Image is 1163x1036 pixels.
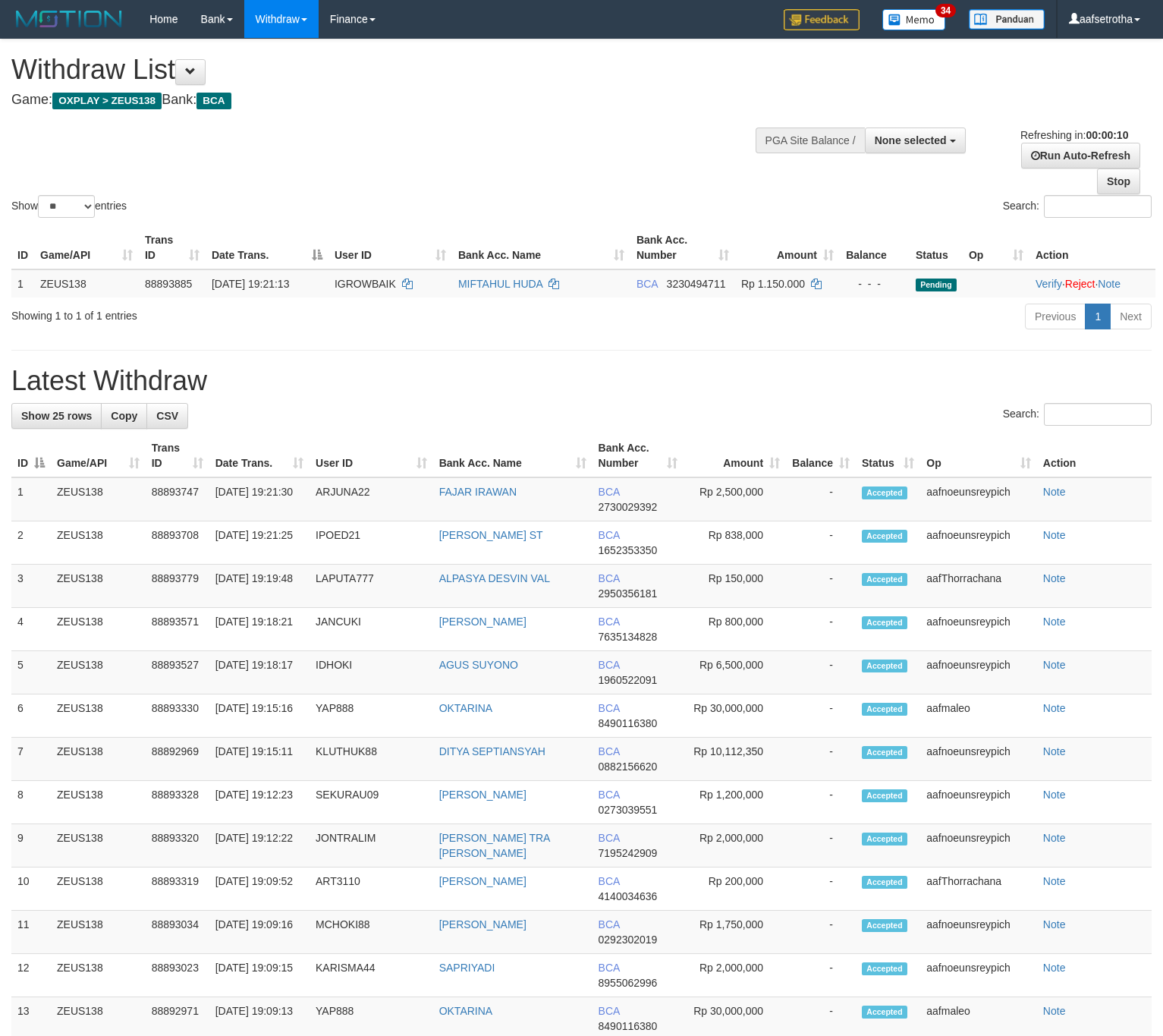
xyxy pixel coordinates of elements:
span: Copy 1960522091 to clipboard [599,674,658,686]
td: 88893023 [146,954,209,997]
td: [DATE] 19:15:16 [209,694,310,738]
a: FAJAR IRAWAN [439,486,517,498]
span: BCA [599,572,620,584]
td: [DATE] 19:18:17 [209,651,310,694]
span: Accepted [862,789,907,802]
td: [DATE] 19:21:25 [209,521,310,565]
a: [PERSON_NAME] [439,918,526,931]
span: Accepted [862,1006,907,1019]
td: 5 [11,651,51,694]
td: - [786,911,856,954]
span: BCA [599,789,620,801]
td: 88893571 [146,608,209,651]
img: Feedback.jpg [784,9,860,30]
td: - [786,954,856,997]
span: 34 [935,4,956,17]
a: Note [1043,832,1066,844]
td: aafmaleo [920,694,1037,738]
span: Accepted [862,703,907,716]
a: OKTARINA [439,702,493,714]
td: 4 [11,608,51,651]
span: BCA [599,918,620,931]
a: Stop [1097,168,1140,194]
img: Button%20Memo.svg [882,9,946,30]
a: Note [1043,1005,1066,1017]
span: BCA [599,702,620,714]
td: - [786,608,856,651]
a: Verify [1036,278,1062,290]
td: - [786,694,856,738]
th: Op: activate to sort column ascending [963,226,1029,269]
td: ART3110 [310,868,433,911]
span: BCA [599,659,620,671]
span: Copy 2950356181 to clipboard [599,587,658,600]
strong: 00:00:10 [1086,129,1128,141]
td: KLUTHUK88 [310,738,433,781]
span: BCA [599,832,620,844]
a: SAPRIYADI [439,962,495,974]
th: Amount: activate to sort column ascending [684,434,786,477]
td: ZEUS138 [51,565,146,608]
td: Rp 10,112,350 [684,738,786,781]
a: Previous [1025,304,1086,329]
td: [DATE] 19:09:52 [209,868,310,911]
td: ZEUS138 [51,694,146,738]
td: · · [1029,269,1155,298]
td: ZEUS138 [51,824,146,868]
td: [DATE] 19:09:16 [209,911,310,954]
td: MCHOKI88 [310,911,433,954]
span: BCA [599,745,620,757]
td: 88893330 [146,694,209,738]
th: Amount: activate to sort column ascending [735,226,840,269]
span: OXPLAY > ZEUS138 [52,93,162,109]
td: aafnoeunsreypich [920,738,1037,781]
th: Game/API: activate to sort column ascending [34,226,139,269]
td: ZEUS138 [51,738,146,781]
td: 6 [11,694,51,738]
h1: Withdraw List [11,55,760,85]
td: [DATE] 19:12:22 [209,824,310,868]
td: 11 [11,911,51,954]
a: Note [1043,789,1066,801]
td: SEKURAU09 [310,781,433,824]
span: BCA [599,962,620,974]
td: 88893328 [146,781,209,824]
td: YAP888 [310,694,433,738]
td: aafnoeunsreypich [920,651,1037,694]
a: Run Auto-Refresh [1021,143,1140,168]
a: Note [1043,659,1066,671]
span: Accepted [862,487,907,499]
td: ZEUS138 [51,651,146,694]
th: Date Trans.: activate to sort column descending [206,226,328,269]
td: 88893779 [146,565,209,608]
span: Copy [111,410,137,422]
td: [DATE] 19:21:30 [209,477,310,521]
span: Refreshing in: [1020,129,1128,141]
td: 88893320 [146,824,209,868]
td: aafnoeunsreypich [920,911,1037,954]
td: ZEUS138 [34,269,139,298]
span: IGROWBAIK [335,278,396,290]
td: [DATE] 19:15:11 [209,738,310,781]
td: JONTRALIM [310,824,433,868]
td: [DATE] 19:09:15 [209,954,310,997]
td: JANCUKI [310,608,433,651]
td: ZEUS138 [51,868,146,911]
span: Copy 8490116380 to clipboard [599,1020,658,1032]
td: Rp 6,500,000 [684,651,786,694]
td: Rp 150,000 [684,565,786,608]
label: Show entries [11,195,127,218]
button: None selected [865,128,966,153]
a: Note [1043,702,1066,714]
td: IDHOKI [310,651,433,694]
img: MOTION_logo.png [11,8,127,30]
td: - [786,781,856,824]
a: MIFTAHUL HUDA [458,278,542,290]
span: Copy 7195242909 to clipboard [599,847,658,859]
a: Note [1043,962,1066,974]
td: IPOED21 [310,521,433,565]
td: 88893034 [146,911,209,954]
td: aafnoeunsreypich [920,521,1037,565]
a: [PERSON_NAME] TRA [PERSON_NAME] [439,832,550,859]
td: - [786,824,856,868]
